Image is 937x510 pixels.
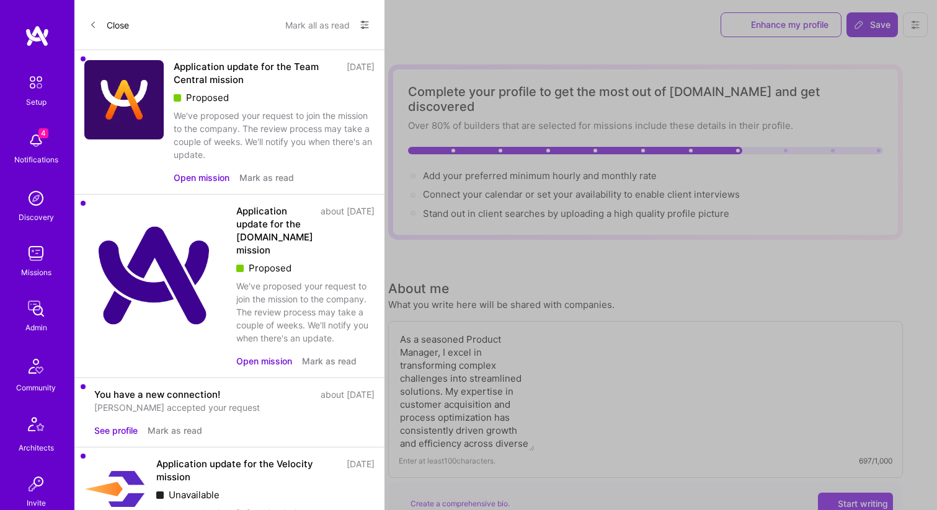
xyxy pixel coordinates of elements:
[321,388,375,401] div: about [DATE]
[19,441,54,454] div: Architects
[21,411,51,441] img: Architects
[25,321,47,334] div: Admin
[21,266,51,279] div: Missions
[14,153,58,166] div: Notifications
[25,25,50,47] img: logo
[148,424,202,437] button: Mark as read
[89,15,129,35] button: Close
[285,15,350,35] button: Mark all as read
[94,388,220,401] div: You have a new connection!
[174,171,229,184] button: Open mission
[24,472,48,496] img: Invite
[236,279,375,345] div: We've proposed your request to join the mission to the company. The review process may take a cou...
[26,95,47,108] div: Setup
[239,171,294,184] button: Mark as read
[84,204,226,346] img: Company Logo
[24,296,48,321] img: admin teamwork
[24,241,48,266] img: teamwork
[174,109,375,161] div: We've proposed your request to join the mission to the company. The review process may take a cou...
[94,424,138,437] button: See profile
[94,401,375,414] div: [PERSON_NAME] accepted your request
[21,351,51,381] img: Community
[19,211,54,224] div: Discovery
[16,381,56,394] div: Community
[236,262,375,275] div: Proposed
[84,60,164,139] img: Company Logo
[24,128,48,153] img: bell
[156,488,375,501] div: Unavailable
[156,457,339,483] div: Application update for the Velocity mission
[27,496,46,509] div: Invite
[38,128,48,138] span: 4
[236,354,292,367] button: Open mission
[321,204,375,257] div: about [DATE]
[24,186,48,211] img: discovery
[174,60,339,86] div: Application update for the Team Central mission
[174,91,375,104] div: Proposed
[236,204,313,257] div: Application update for the [DOMAIN_NAME] mission
[23,69,49,95] img: setup
[347,60,375,86] div: [DATE]
[347,457,375,483] div: [DATE]
[302,354,357,367] button: Mark as read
